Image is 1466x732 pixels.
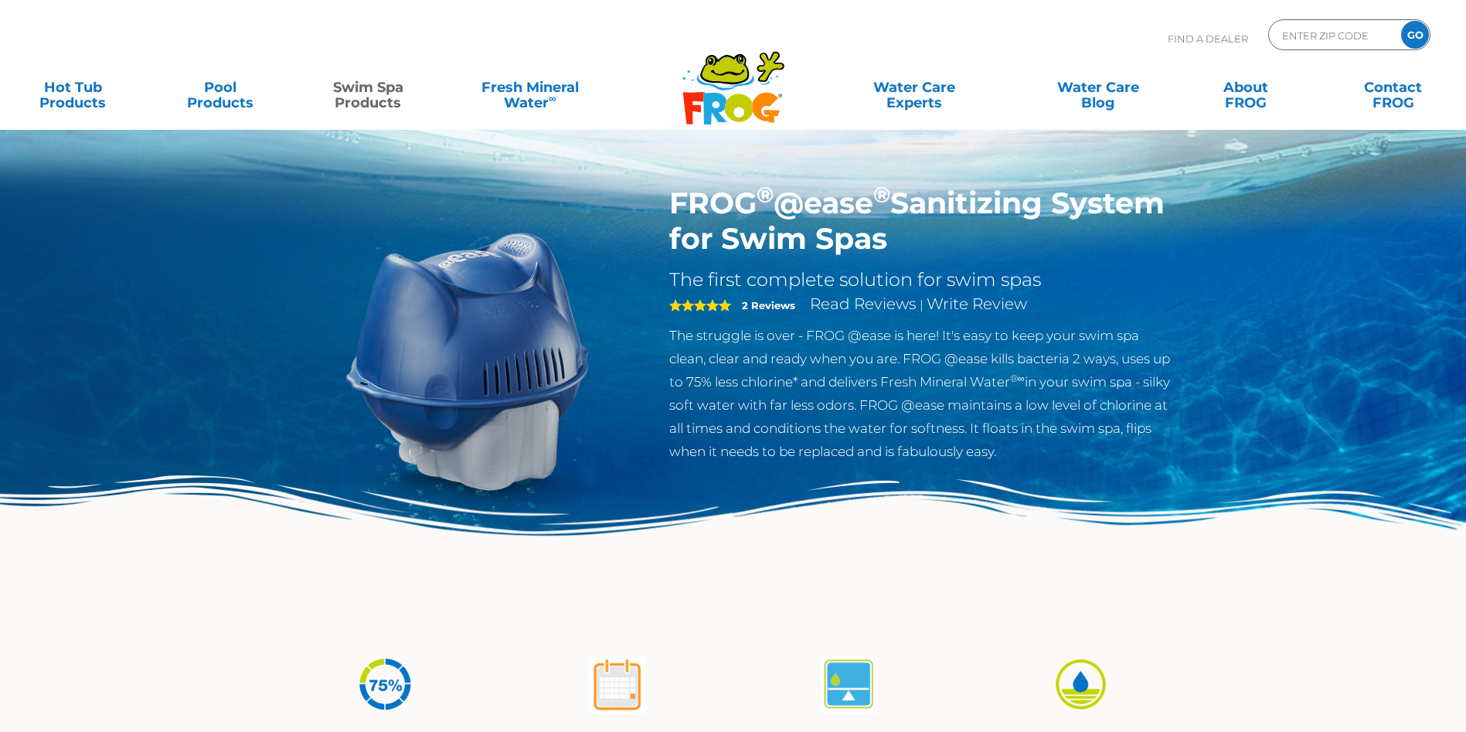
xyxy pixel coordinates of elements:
[311,72,426,103] a: Swim SpaProducts
[588,655,646,713] img: atease-icon-shock-once
[1010,373,1025,384] sup: ®∞
[1401,21,1429,49] input: GO
[293,186,647,540] img: ss-@ease-hero.png
[1052,655,1110,713] img: icon-atease-easy-on
[1168,19,1248,58] p: Find A Dealer
[458,72,602,103] a: Fresh MineralWater∞
[810,295,917,313] a: Read Reviews
[1335,72,1451,103] a: ContactFROG
[669,299,731,312] span: 5
[669,186,1174,257] h1: FROG @ease Sanitizing System for Swim Spas
[757,181,774,208] sup: ®
[15,72,131,103] a: Hot TubProducts
[163,72,278,103] a: PoolProducts
[821,72,1008,103] a: Water CareExperts
[356,655,414,713] img: icon-atease-75percent-less
[669,324,1174,463] p: The struggle is over - FROG @ease is here! It's easy to keep your swim spa clean, clear and ready...
[927,295,1027,313] a: Write Review
[549,92,556,104] sup: ∞
[920,298,923,312] span: |
[873,181,890,208] sup: ®
[1040,72,1155,103] a: Water CareBlog
[674,31,793,125] img: Frog Products Logo
[1188,72,1303,103] a: AboutFROG
[669,268,1174,291] h2: The first complete solution for swim spas
[820,655,878,713] img: atease-icon-self-regulates
[742,299,795,312] strong: 2 Reviews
